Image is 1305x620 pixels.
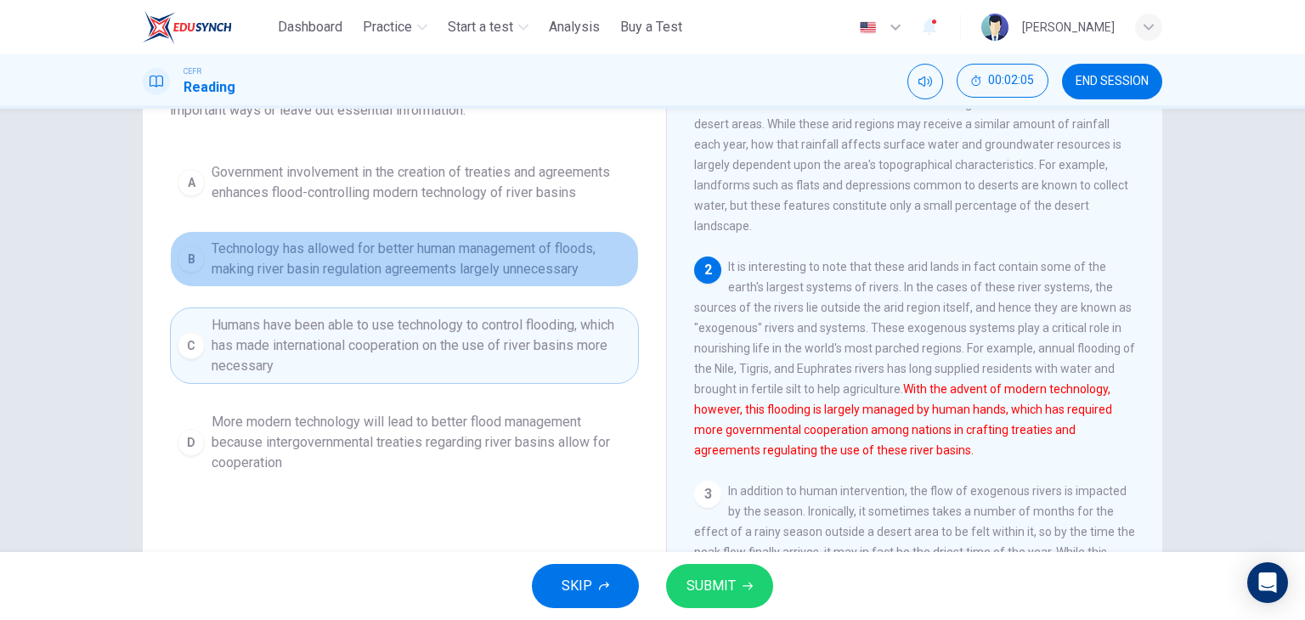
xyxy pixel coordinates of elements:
[857,21,878,34] img: en
[620,17,682,37] span: Buy a Test
[178,429,205,456] div: D
[170,404,639,481] button: DMore modern technology will lead to better flood management because intergovernmental treaties r...
[170,307,639,384] button: CHumans have been able to use technology to control flooding, which has made international cooper...
[212,162,631,203] span: Government involvement in the creation of treaties and agreements enhances flood-controlling mode...
[278,17,342,37] span: Dashboard
[184,77,235,98] h1: Reading
[178,332,205,359] div: C
[170,155,639,211] button: AGovernment involvement in the creation of treaties and agreements enhances flood-controlling mod...
[1062,64,1162,99] button: END SESSION
[549,17,600,37] span: Analysis
[356,12,434,42] button: Practice
[542,12,607,42] button: Analysis
[143,10,232,44] img: ELTC logo
[271,12,349,42] button: Dashboard
[988,74,1034,87] span: 00:02:05
[666,564,773,608] button: SUBMIT
[694,256,721,284] div: 2
[686,574,736,598] span: SUBMIT
[694,260,1135,457] span: It is interesting to note that these arid lands in fact contain some of the earth's largest syste...
[613,12,689,42] button: Buy a Test
[170,231,639,287] button: BTechnology has allowed for better human management of floods, making river basin regulation agre...
[363,17,412,37] span: Practice
[441,12,535,42] button: Start a test
[981,14,1008,41] img: Profile picture
[694,382,1112,457] font: With the advent of modern technology, however, this flooding is largely managed by human hands, w...
[694,56,1131,233] span: Desert areas of the world are not completely void of precipitation, but rainfall in these regions...
[907,64,943,99] div: Mute
[184,65,201,77] span: CEFR
[448,17,513,37] span: Start a test
[143,10,271,44] a: ELTC logo
[1247,562,1288,603] div: Open Intercom Messenger
[178,245,205,273] div: B
[212,239,631,279] span: Technology has allowed for better human management of floods, making river basin regulation agree...
[532,564,639,608] button: SKIP
[562,574,592,598] span: SKIP
[1076,75,1149,88] span: END SESSION
[957,64,1048,99] div: Hide
[957,64,1048,98] button: 00:02:05
[212,315,631,376] span: Humans have been able to use technology to control flooding, which has made international coopera...
[212,412,631,473] span: More modern technology will lead to better flood management because intergovernmental treaties re...
[694,481,721,508] div: 3
[178,169,205,196] div: A
[1022,17,1115,37] div: [PERSON_NAME]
